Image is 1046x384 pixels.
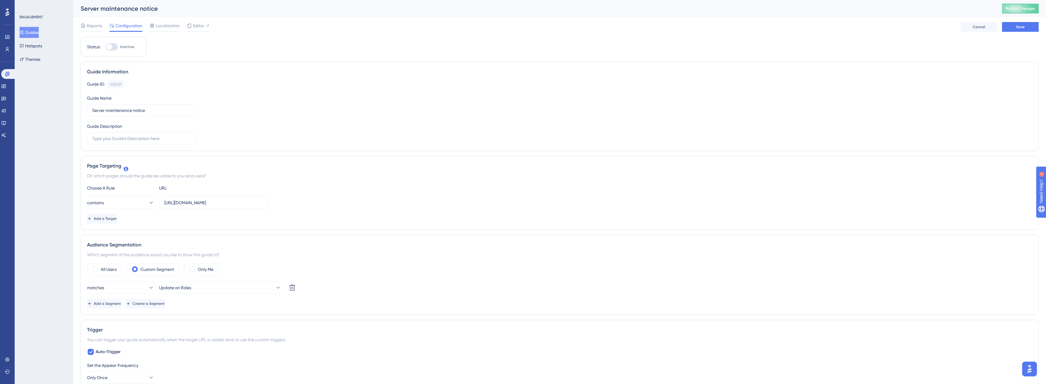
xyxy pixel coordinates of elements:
span: contains [87,199,104,206]
span: matches [87,284,104,291]
button: Publish Changes [1002,4,1039,13]
label: All Users [101,266,117,273]
div: ENGAGEMENT [20,15,43,20]
div: Set the Appear Frequency [87,362,1032,369]
div: Trigger [87,326,1032,334]
button: Only Once [87,371,154,384]
iframe: UserGuiding AI Assistant Launcher [1020,360,1039,378]
div: On which pages should the guide be visible to your end users? [87,172,1032,179]
button: Hotspots [20,40,42,51]
div: Guide ID: [87,80,105,88]
span: Need Help? [14,2,38,9]
span: Update on Roles [159,284,191,291]
div: Server maintenance notice [81,4,987,13]
button: Cancel [960,22,997,32]
div: You can trigger your guide automatically when the target URL is visited, and/or use the custom tr... [87,336,1032,343]
div: Choose A Rule [87,184,154,192]
div: 145029 [110,82,121,87]
span: Localization [156,22,180,29]
span: Save [1016,24,1025,29]
div: 4 [42,3,44,8]
span: Reports [87,22,102,29]
span: Configuration [115,22,142,29]
input: yourwebsite.com/path [164,199,263,206]
span: Cancel [973,24,985,29]
div: Guide Information [87,68,1032,76]
label: Custom Segment [140,266,174,273]
button: matches [87,282,154,294]
span: Editor [193,22,204,29]
input: Type your Guide’s Name here [92,107,191,114]
span: Inactive [120,44,134,49]
span: Auto-Trigger [96,348,121,356]
div: Which segment of the audience would you like to show this guide to? [87,251,1032,258]
input: Type your Guide’s Description here [92,135,191,142]
button: Themes [20,54,40,65]
div: Page Targeting [87,162,1032,170]
div: Guide Name [87,94,111,102]
span: Add a Target [94,216,117,221]
div: URL [159,184,226,192]
span: Only Once [87,374,108,381]
span: Create a Segment [133,301,165,306]
span: Add a Segment [94,301,121,306]
button: Create a Segment [126,299,165,308]
div: Audience Segmentation [87,241,1032,249]
button: contains [87,197,154,209]
button: Add a Target [87,214,117,223]
button: Save [1002,22,1039,32]
span: Publish Changes [1006,6,1035,11]
div: Guide Description [87,123,122,130]
button: Guides [20,27,39,38]
div: Status: [87,43,100,50]
label: Only Me [198,266,213,273]
button: Add a Segment [87,299,121,308]
button: Update on Roles [159,282,281,294]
